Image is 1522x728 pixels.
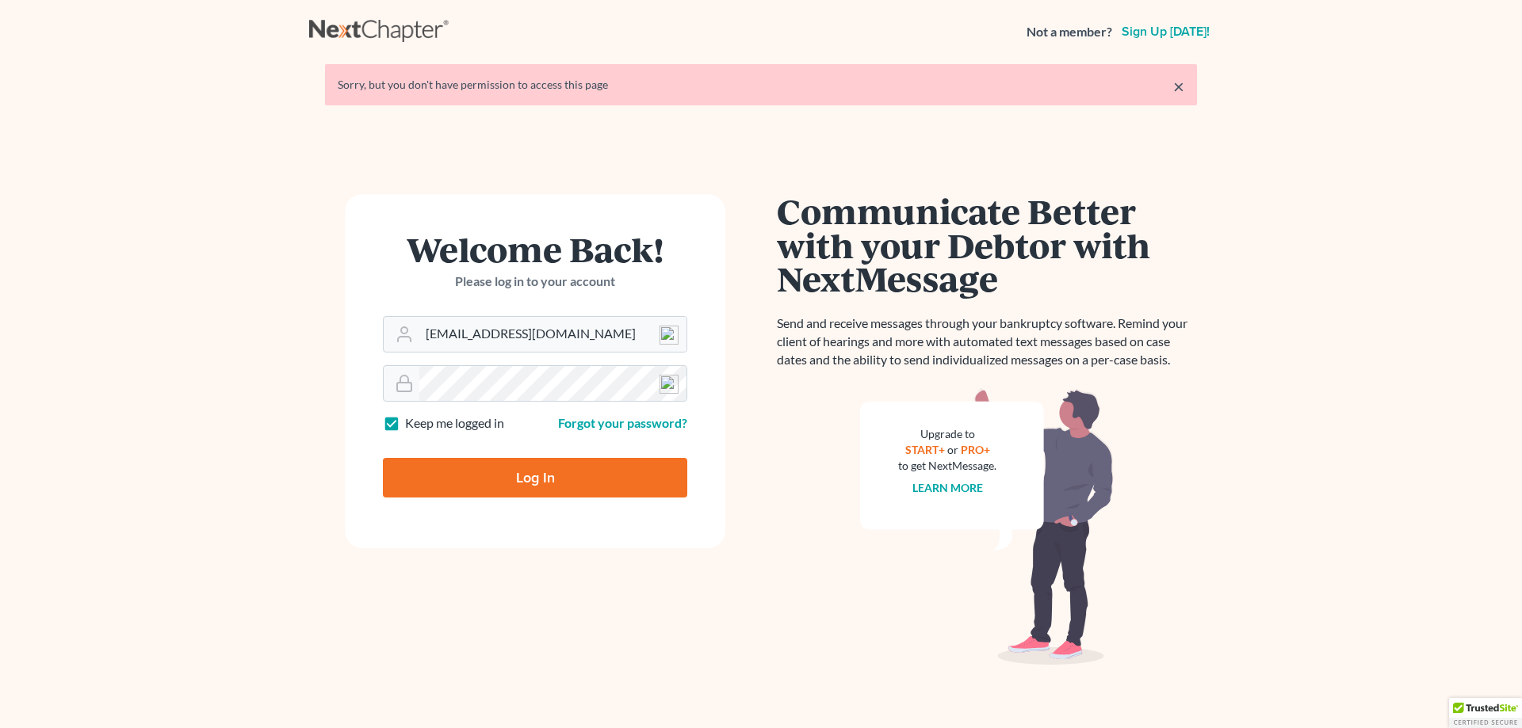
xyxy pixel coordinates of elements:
h1: Welcome Back! [383,232,687,266]
strong: Not a member? [1027,23,1112,41]
input: Email Address [419,317,686,352]
img: nextmessage_bg-59042aed3d76b12b5cd301f8e5b87938c9018125f34e5fa2b7a6b67550977c72.svg [860,388,1114,665]
p: Send and receive messages through your bankruptcy software. Remind your client of hearings and mo... [777,314,1197,369]
div: Upgrade to [898,426,996,442]
label: Keep me logged in [405,414,504,433]
p: Please log in to your account [383,273,687,291]
a: Sign up [DATE]! [1119,25,1213,38]
div: Sorry, but you don't have permission to access this page [338,77,1184,93]
div: to get NextMessage. [898,458,996,474]
a: Forgot your password? [558,415,687,430]
a: × [1173,77,1184,96]
a: START+ [905,443,945,456]
h1: Communicate Better with your Debtor with NextMessage [777,194,1197,295]
input: Log In [383,458,687,497]
div: TrustedSite Certified [1449,698,1522,728]
a: Learn more [912,481,983,494]
span: or [947,443,958,456]
img: npw-badge-icon-locked.svg [660,326,679,345]
img: npw-badge-icon-locked.svg [660,375,679,394]
a: PRO+ [961,443,990,456]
